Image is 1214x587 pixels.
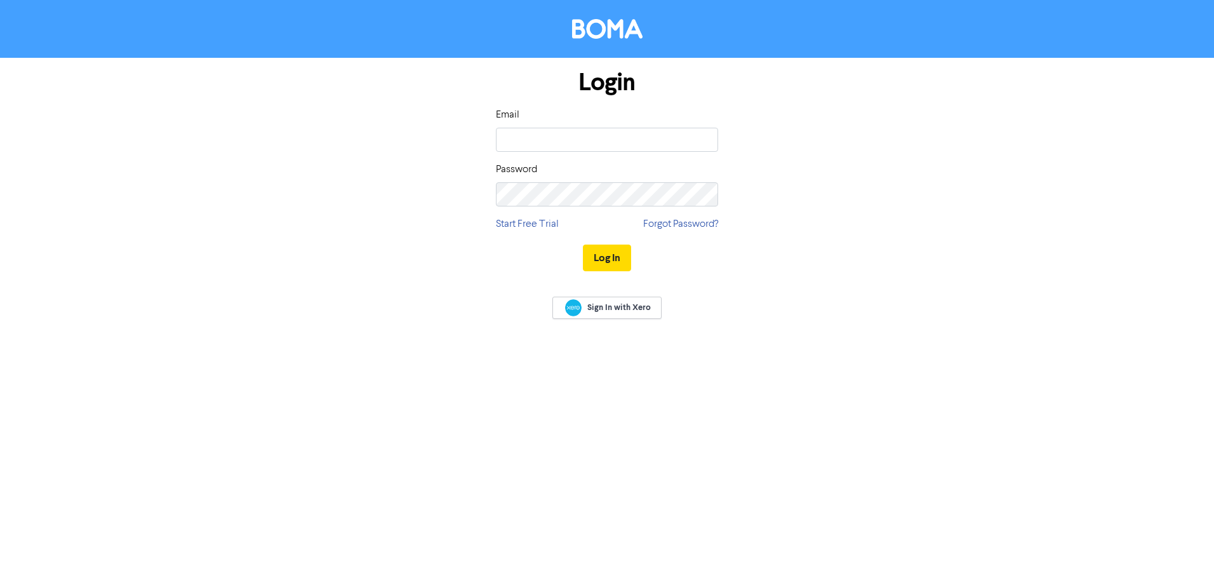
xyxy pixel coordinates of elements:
[496,107,519,123] label: Email
[643,217,718,232] a: Forgot Password?
[572,19,643,39] img: BOMA Logo
[496,68,718,97] h1: Login
[587,302,651,313] span: Sign In with Xero
[583,245,631,271] button: Log In
[496,217,559,232] a: Start Free Trial
[496,162,537,177] label: Password
[565,299,582,316] img: Xero logo
[552,297,662,319] a: Sign In with Xero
